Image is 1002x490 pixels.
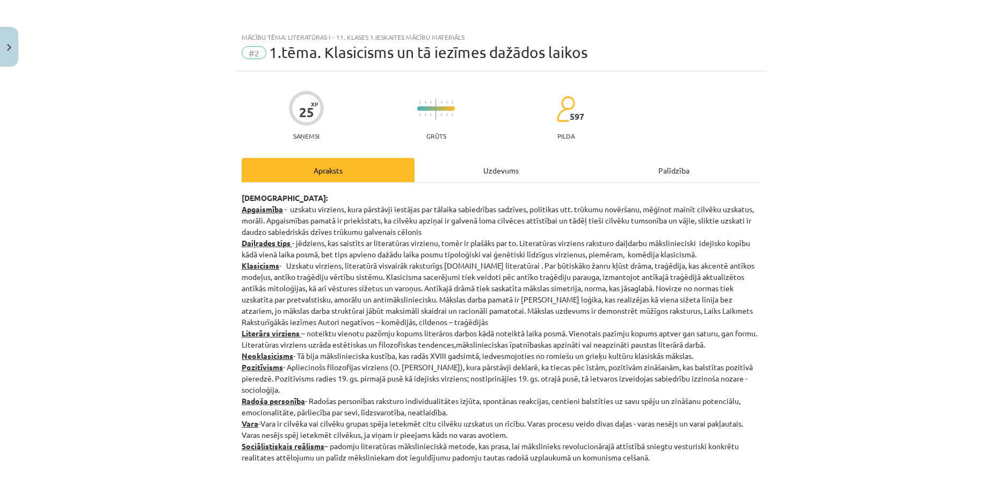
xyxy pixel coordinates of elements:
strong: Klasicisms [242,261,279,270]
img: icon-short-line-57e1e144782c952c97e751825c79c345078a6d821885a25fce030b3d8c18986b.svg [425,113,426,116]
strong: Daiļrades tips [242,238,291,248]
u: Apgaismība [242,204,283,214]
img: icon-short-line-57e1e144782c952c97e751825c79c345078a6d821885a25fce030b3d8c18986b.svg [419,101,420,104]
img: icon-short-line-57e1e144782c952c97e751825c79c345078a6d821885a25fce030b3d8c18986b.svg [446,101,447,104]
span: #2 [242,46,266,59]
img: students-c634bb4e5e11cddfef0936a35e636f08e4e9abd3cc4e673bd6f9a4125e45ecb1.svg [556,96,575,122]
img: icon-short-line-57e1e144782c952c97e751825c79c345078a6d821885a25fce030b3d8c18986b.svg [452,113,453,116]
div: Mācību tēma: Literatūras i - 11. klases 1.ieskaites mācību materiāls [242,33,760,41]
strong: Sociālistiskais reālisms [242,441,324,451]
div: 25 [299,105,314,120]
strong: Radoša personība [242,396,305,406]
div: Apraksts [242,158,415,182]
p: pilda [557,132,575,140]
img: icon-short-line-57e1e144782c952c97e751825c79c345078a6d821885a25fce030b3d8c18986b.svg [419,113,420,116]
img: icon-long-line-d9ea69661e0d244f92f715978eff75569469978d946b2353a9bb055b3ed8787d.svg [435,98,437,119]
strong: Pozitīvisms [242,362,283,372]
strong: [DEMOGRAPHIC_DATA]: [242,193,328,203]
img: icon-short-line-57e1e144782c952c97e751825c79c345078a6d821885a25fce030b3d8c18986b.svg [425,101,426,104]
img: icon-short-line-57e1e144782c952c97e751825c79c345078a6d821885a25fce030b3d8c18986b.svg [446,113,447,116]
p: - uzskatu virziens, kura pārstāvji iestājas par tālaika sabiedrības sadzīves, politikas utt. trūk... [242,192,760,463]
strong: Neoklasicisms [242,351,293,361]
div: Palīdzība [587,158,760,182]
img: icon-close-lesson-0947bae3869378f0d4975bcd49f059093ad1ed9edebbc8119c70593378902aed.svg [7,44,11,51]
span: 597 [570,112,584,121]
strong: Vara [242,419,258,428]
p: Grūts [426,132,446,140]
span: 1.tēma. Klasicisms un tā iezīmes dažādos laikos [269,44,587,61]
div: Uzdevums [415,158,587,182]
img: icon-short-line-57e1e144782c952c97e751825c79c345078a6d821885a25fce030b3d8c18986b.svg [452,101,453,104]
span: XP [311,101,318,107]
p: Saņemsi [289,132,324,140]
img: icon-short-line-57e1e144782c952c97e751825c79c345078a6d821885a25fce030b3d8c18986b.svg [430,101,431,104]
strong: Literārs virziens [242,328,300,338]
img: icon-short-line-57e1e144782c952c97e751825c79c345078a6d821885a25fce030b3d8c18986b.svg [430,113,431,116]
img: icon-short-line-57e1e144782c952c97e751825c79c345078a6d821885a25fce030b3d8c18986b.svg [441,113,442,116]
img: icon-short-line-57e1e144782c952c97e751825c79c345078a6d821885a25fce030b3d8c18986b.svg [441,101,442,104]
